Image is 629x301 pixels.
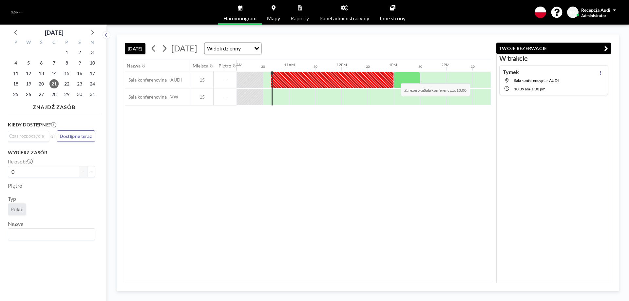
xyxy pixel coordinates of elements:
[35,39,48,47] div: Ś
[581,7,610,13] span: Recepcja Audi
[79,166,87,177] button: -
[127,63,141,69] div: Nazwa
[62,48,71,57] span: piątek, 1 sierpnia 2025
[49,79,59,88] span: czwartek, 21 sierpnia 2025
[125,94,178,100] span: Sala konferencyjna - VW
[8,196,16,202] label: Typ
[49,69,59,78] span: czwartek, 14 sierpnia 2025
[75,90,84,99] span: sobota, 30 sierpnia 2025
[24,90,33,99] span: wtorek, 26 sierpnia 2025
[514,86,530,91] span: 10:39 AM
[503,69,519,75] h4: Tymek
[45,28,63,37] div: [DATE]
[88,48,97,57] span: niedziela, 3 sierpnia 2025
[125,43,145,54] button: [DATE]
[8,101,100,110] h4: ZNAJDŹ ZASÓB
[37,69,46,78] span: środa, 13 sierpnia 2025
[319,16,369,21] span: Panel administracyjny
[8,158,33,165] label: Ile osób?
[570,9,576,15] span: RA
[62,90,71,99] span: piątek, 29 sierpnia 2025
[10,206,24,213] span: Pokój
[62,69,71,78] span: piątek, 15 sierpnia 2025
[88,58,97,67] span: niedziela, 10 sierpnia 2025
[88,79,97,88] span: niedziela, 24 sierpnia 2025
[291,16,309,21] span: Raporty
[62,79,71,88] span: piątek, 22 sierpnia 2025
[75,79,84,88] span: sobota, 23 sierpnia 2025
[471,65,475,69] div: 30
[424,88,454,93] b: Sala konferency...
[8,220,23,227] label: Nazwa
[9,132,45,140] input: Search for option
[11,90,20,99] span: poniedziałek, 25 sierpnia 2025
[336,62,347,67] div: 12PM
[37,58,46,67] span: środa, 6 sierpnia 2025
[49,58,59,67] span: czwartek, 7 sierpnia 2025
[88,90,97,99] span: niedziela, 31 sierpnia 2025
[75,58,84,67] span: sobota, 9 sierpnia 2025
[10,39,22,47] div: P
[380,16,406,21] span: Inne strony
[37,79,46,88] span: środa, 20 sierpnia 2025
[87,166,95,177] button: +
[401,83,470,96] span: Zarezerwuj o
[22,39,35,47] div: W
[214,94,237,100] span: -
[366,65,370,69] div: 30
[8,182,22,189] label: Piętro
[314,65,317,69] div: 30
[531,86,545,91] span: 1:00 PM
[50,133,55,140] span: or
[48,39,61,47] div: C
[24,58,33,67] span: wtorek, 5 sierpnia 2025
[223,16,257,21] span: Harmonogram
[49,90,59,99] span: czwartek, 28 sierpnia 2025
[73,39,86,47] div: S
[37,90,46,99] span: środa, 27 sierpnia 2025
[219,63,232,69] div: Piętro
[24,79,33,88] span: wtorek, 19 sierpnia 2025
[206,44,242,53] span: Widok dzienny
[243,44,250,53] input: Search for option
[57,130,95,142] button: Dostępne teraz
[214,77,237,83] span: -
[86,39,99,47] div: N
[8,150,95,156] h3: Wybierz zasób
[496,43,611,54] button: TWOJE REZERWACJE
[125,77,182,83] span: Sala konferencyjna - AUDI
[10,6,24,19] img: organization-logo
[261,65,265,69] div: 30
[62,58,71,67] span: piątek, 8 sierpnia 2025
[456,88,467,93] b: 13:00
[389,62,397,67] div: 1PM
[9,230,91,238] input: Search for option
[441,62,449,67] div: 2PM
[11,79,20,88] span: poniedziałek, 18 sierpnia 2025
[418,65,422,69] div: 30
[11,58,20,67] span: poniedziałek, 4 sierpnia 2025
[171,43,197,53] span: [DATE]
[75,69,84,78] span: sobota, 16 sierpnia 2025
[11,69,20,78] span: poniedziałek, 11 sierpnia 2025
[581,13,606,18] span: Administrator
[60,133,92,139] span: Dostępne teraz
[530,86,531,91] span: -
[284,62,295,67] div: 11AM
[24,69,33,78] span: wtorek, 12 sierpnia 2025
[193,63,208,69] div: Miejsca
[514,78,559,83] span: Sala konferencyjna - AUDI
[204,43,261,54] div: Search for option
[191,77,213,83] span: 15
[8,229,95,240] div: Search for option
[267,16,280,21] span: Mapy
[8,131,49,141] div: Search for option
[60,39,73,47] div: P
[88,69,97,78] span: niedziela, 17 sierpnia 2025
[191,94,213,100] span: 15
[75,48,84,57] span: sobota, 2 sierpnia 2025
[499,54,608,63] h3: W trakcie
